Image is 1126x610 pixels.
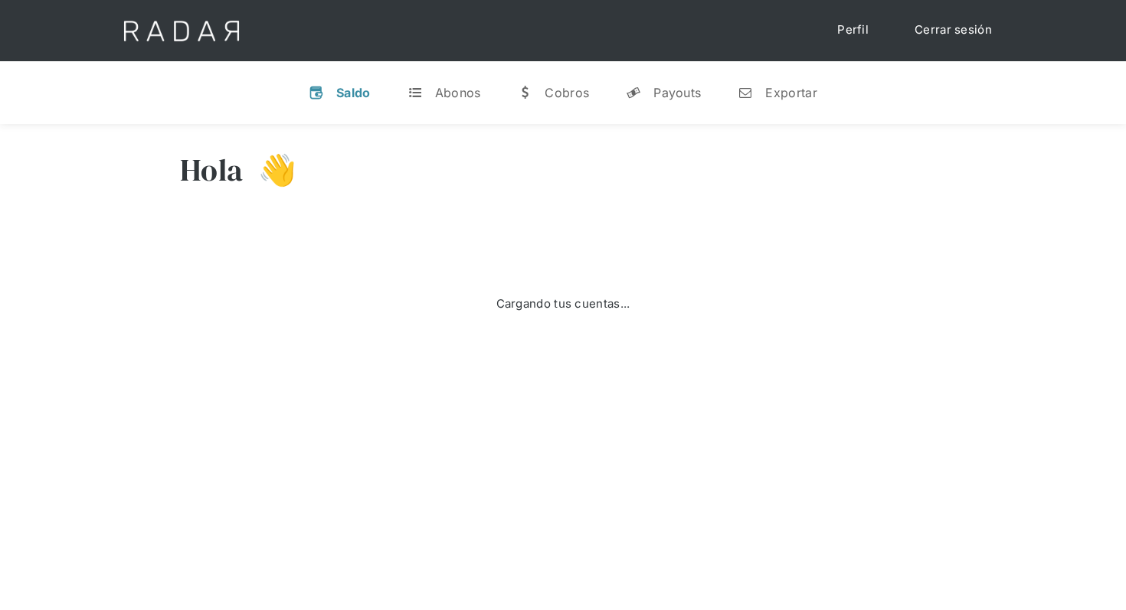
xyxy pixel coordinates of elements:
[408,85,423,100] div: t
[626,85,641,100] div: y
[822,15,884,45] a: Perfil
[545,85,589,100] div: Cobros
[336,85,371,100] div: Saldo
[309,85,324,100] div: v
[653,85,701,100] div: Payouts
[899,15,1007,45] a: Cerrar sesión
[243,151,296,189] h3: 👋
[738,85,753,100] div: n
[435,85,481,100] div: Abonos
[517,85,532,100] div: w
[765,85,817,100] div: Exportar
[496,295,630,313] div: Cargando tus cuentas...
[180,151,243,189] h3: Hola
